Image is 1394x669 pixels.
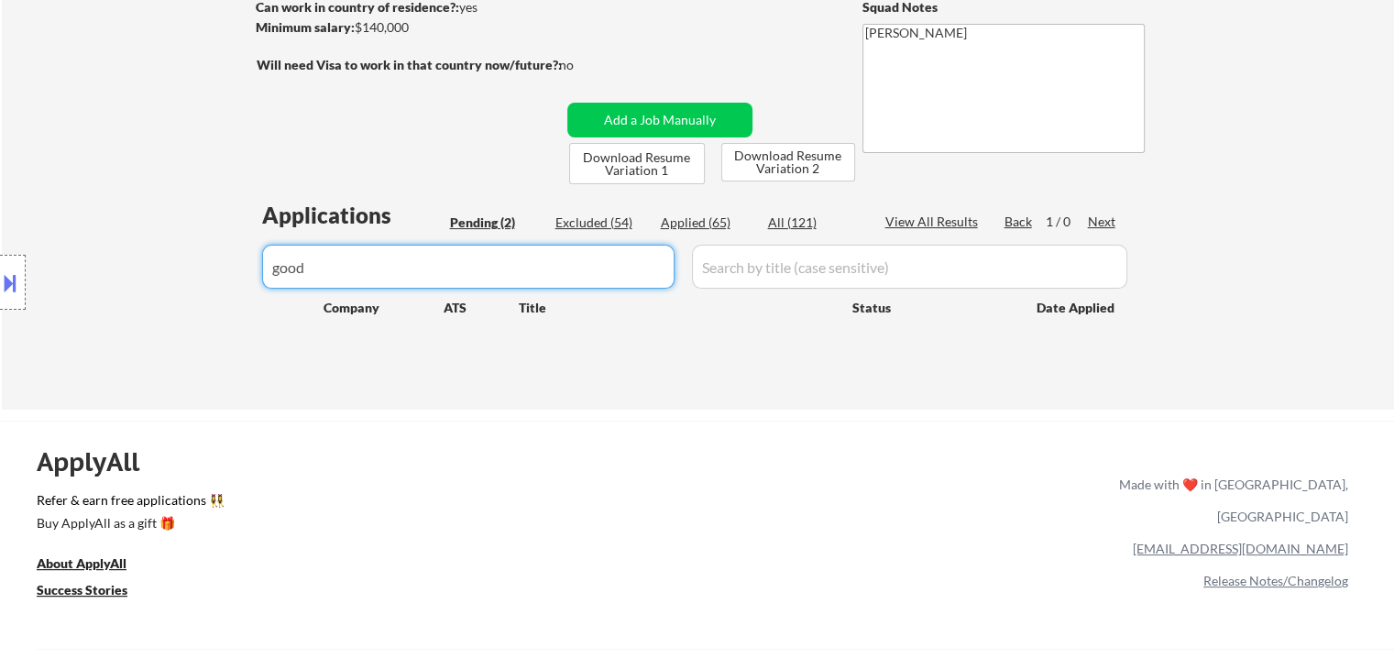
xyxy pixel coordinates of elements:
a: Release Notes/Changelog [1203,573,1348,588]
div: Made with ❤️ in [GEOGRAPHIC_DATA], [GEOGRAPHIC_DATA] [1112,468,1348,532]
a: Success Stories [37,580,152,603]
a: Refer & earn free applications 👯‍♀️ [37,494,736,513]
div: Excluded (54) [555,214,647,232]
u: About ApplyAll [37,555,126,571]
input: Search by company (case sensitive) [262,245,675,289]
strong: Will need Visa to work in that country now/future?: [257,57,562,72]
div: no [559,56,611,74]
div: Back [1004,213,1034,231]
div: Buy ApplyAll as a gift 🎁 [37,517,220,530]
button: Download Resume Variation 1 [569,143,705,184]
div: ApplyAll [37,446,160,477]
div: Status [852,291,1010,324]
div: $140,000 [256,18,561,37]
div: Next [1088,213,1117,231]
div: Title [519,299,835,317]
button: Download Resume Variation 2 [721,143,855,181]
div: Date Applied [1037,299,1117,317]
a: [EMAIL_ADDRESS][DOMAIN_NAME] [1133,541,1348,556]
div: Pending (2) [450,214,542,232]
div: 1 / 0 [1046,213,1088,231]
u: Success Stories [37,582,127,598]
a: Buy ApplyAll as a gift 🎁 [37,513,220,536]
div: View All Results [885,213,983,231]
strong: Minimum salary: [256,19,355,35]
div: Applied (65) [661,214,752,232]
a: About ApplyAll [37,554,152,576]
button: Add a Job Manually [567,103,752,137]
div: Applications [262,204,444,226]
div: ATS [444,299,519,317]
div: Company [324,299,444,317]
input: Search by title (case sensitive) [692,245,1127,289]
div: All (121) [768,214,860,232]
